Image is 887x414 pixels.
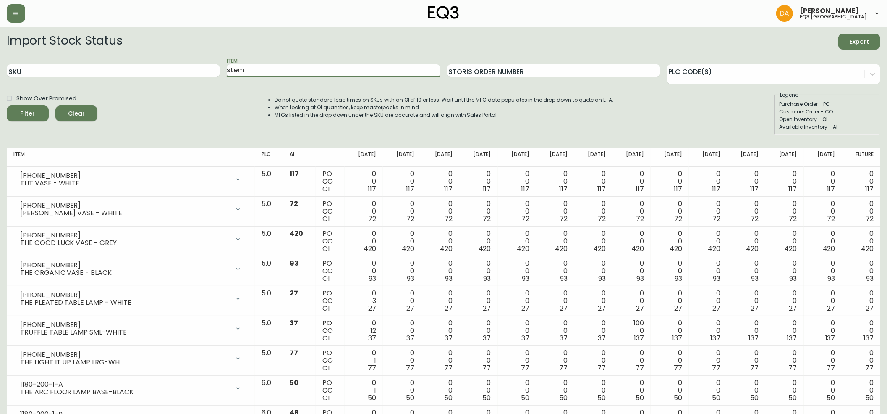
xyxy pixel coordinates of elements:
div: [PHONE_NUMBER]THE LIGHT IT UP LAMP LRG-WH [13,349,248,368]
div: 0 0 [581,379,606,402]
span: 420 [479,244,491,253]
div: 0 0 [390,230,414,253]
span: 27 [445,303,453,313]
div: 0 0 [390,379,414,402]
div: 100 0 [619,319,644,342]
span: 27 [483,303,491,313]
span: OI [322,214,330,224]
th: [DATE] [804,148,842,167]
div: 0 0 [696,260,720,282]
th: [DATE] [651,148,689,167]
span: 37 [445,333,453,343]
div: PO CO [322,349,338,372]
div: 0 1 [351,349,376,372]
li: When looking at OI quantities, keep masterpacks in mind. [275,104,614,111]
span: Clear [62,108,91,119]
td: 5.0 [255,286,283,316]
div: 0 0 [351,170,376,193]
span: 420 [746,244,759,253]
span: 27 [560,303,568,313]
span: 420 [785,244,797,253]
span: 37 [368,333,376,343]
div: 0 0 [772,230,797,253]
div: 1180-200-1-ATHE ARC FLOOR LAMP BASE-BLACK [13,379,248,398]
div: 0 0 [619,349,644,372]
div: Open Inventory - OI [779,116,875,123]
span: 117 [597,184,606,194]
div: [PHONE_NUMBER] [20,351,230,359]
div: 0 0 [428,170,453,193]
div: 0 0 [466,290,491,312]
div: PO CO [322,170,338,193]
span: 27 [368,303,376,313]
h5: eq3 [GEOGRAPHIC_DATA] [800,14,867,19]
span: 137 [787,333,797,343]
div: 0 0 [505,230,529,253]
li: MFGs listed in the drop down under the SKU are accurate and will align with Sales Portal. [275,111,614,119]
td: 5.0 [255,346,283,376]
div: 0 0 [772,170,797,193]
span: 27 [789,303,797,313]
th: [DATE] [383,148,421,167]
div: 0 0 [428,260,453,282]
span: Show Over Promised [16,94,76,103]
span: 93 [407,274,414,283]
div: [PHONE_NUMBER]THE PLEATED TABLE LAMP - WHITE [13,290,248,308]
span: 117 [368,184,376,194]
div: 0 0 [619,260,644,282]
span: 77 [865,363,874,373]
span: 420 [440,244,453,253]
div: 0 0 [657,260,682,282]
div: [PHONE_NUMBER] [20,232,230,239]
span: 93 [369,274,376,283]
div: 0 0 [351,260,376,282]
div: 0 0 [657,230,682,253]
span: 77 [445,363,453,373]
div: 0 0 [772,290,797,312]
div: 0 0 [811,170,835,193]
span: 77 [827,363,835,373]
span: 77 [290,348,298,358]
div: 0 0 [734,379,759,402]
span: 93 [290,258,298,268]
div: 0 0 [811,200,835,223]
div: 0 0 [849,170,874,193]
span: 37 [406,333,414,343]
div: 0 0 [543,200,568,223]
div: 0 0 [734,349,759,372]
span: 27 [290,288,298,298]
div: 0 0 [811,260,835,282]
td: 6.0 [255,376,283,406]
span: 77 [406,363,414,373]
div: [PHONE_NUMBER][PERSON_NAME] VASE - WHITE [13,200,248,219]
th: Item [7,148,255,167]
div: 0 0 [811,290,835,312]
div: 0 0 [619,379,644,402]
button: Export [838,34,880,50]
span: 72 [712,214,720,224]
div: [PHONE_NUMBER]THE GOOD LUCK VASE - GREY [13,230,248,248]
div: THE ORGANIC VASE - BLACK [20,269,230,277]
td: 5.0 [255,197,283,227]
div: 0 0 [466,260,491,282]
div: [PHONE_NUMBER] [20,291,230,299]
div: 0 0 [505,200,529,223]
span: 420 [555,244,568,253]
span: 72 [368,214,376,224]
span: 117 [290,169,299,179]
div: 0 0 [581,349,606,372]
span: 93 [484,274,491,283]
span: 77 [674,363,682,373]
th: [DATE] [345,148,383,167]
div: 0 0 [351,230,376,253]
span: 77 [483,363,491,373]
span: 93 [790,274,797,283]
span: 93 [445,274,453,283]
span: 117 [483,184,491,194]
div: Customer Order - CO [779,108,875,116]
span: OI [322,184,330,194]
div: THE LIGHT IT UP LAMP LRG-WH [20,359,230,366]
span: 117 [789,184,797,194]
div: 0 0 [849,349,874,372]
th: [DATE] [612,148,651,167]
